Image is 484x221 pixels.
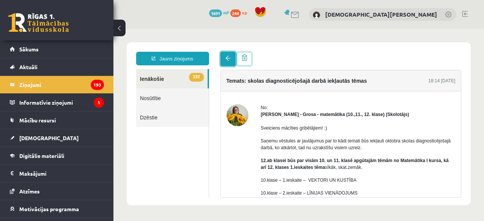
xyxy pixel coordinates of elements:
p: Sveiciens mācīties gribētājiem! :) [147,96,342,102]
i: 1 [94,97,104,108]
span: [DEMOGRAPHIC_DATA] [19,134,79,141]
div: No: [147,75,342,82]
strong: [PERSON_NAME] - Grosa - matemātika (10.,11., 12. klase) (Skolotājs) [147,83,296,88]
a: 192Ienākošie [23,40,94,59]
strong: 12.ab klasei būs par visām 10. un 11. klasē apgūtajām tēmām no Matemātika I kursa, kā arī 12. kla... [147,129,335,141]
a: Ziņojumi193 [10,76,104,93]
a: [DEMOGRAPHIC_DATA] [10,129,104,147]
a: Sākums [10,40,104,58]
a: Aktuāli [10,58,104,76]
span: Motivācijas programma [19,206,79,212]
span: xp [242,9,247,15]
span: 244 [230,9,241,17]
p: 10.klase – 2.ieskaite – LĪNIJAS VIENĀDOJUMS [147,161,342,167]
a: Nosūtītie [23,59,95,79]
a: Digitālie materiāli [10,147,104,164]
a: Atzīmes [10,182,104,200]
a: Jauns ziņojums [23,23,96,36]
span: Mācību resursi [19,117,56,124]
a: Motivācijas programma [10,200,104,218]
legend: Maksājumi [19,165,104,182]
a: Rīgas 1. Tālmācības vidusskola [8,13,69,32]
img: Laima Tukāne - Grosa - matemātika (10.,11., 12. klase) [113,75,135,97]
span: Sākums [19,46,39,53]
img: Kristians Lipskis [313,11,320,19]
span: Aktuāli [19,63,37,70]
span: Digitālie materiāli [19,152,64,159]
i: 193 [91,80,104,90]
span: 192 [76,44,90,53]
div: 18:14 [DATE] [315,48,342,55]
h4: Temats: skolas diagnosticējošajā darbā iekļautās tēmas [113,49,254,55]
a: Maksājumi [10,165,104,182]
a: [DEMOGRAPHIC_DATA][PERSON_NAME] [325,11,437,18]
p: 10.klase – 1.ieskaite – VEKTORI UN KUSTĪBA [147,148,342,155]
legend: Ziņojumi [19,76,104,93]
span: 1691 [209,9,222,17]
a: Mācību resursi [10,111,104,129]
a: 244 xp [230,9,251,15]
span: mP [223,9,229,15]
a: Dzēstie [23,79,95,98]
p: sīkāk, skat.zemāk. [147,128,342,142]
legend: Informatīvie ziņojumi [19,94,104,111]
p: Saņemu vēstules ar jautājumus par to kādi temati būs iekļauti oktobra skolas diagnosticējošajā da... [147,108,342,122]
a: Informatīvie ziņojumi1 [10,94,104,111]
span: Atzīmes [19,188,40,195]
a: 1691 mP [209,9,229,15]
